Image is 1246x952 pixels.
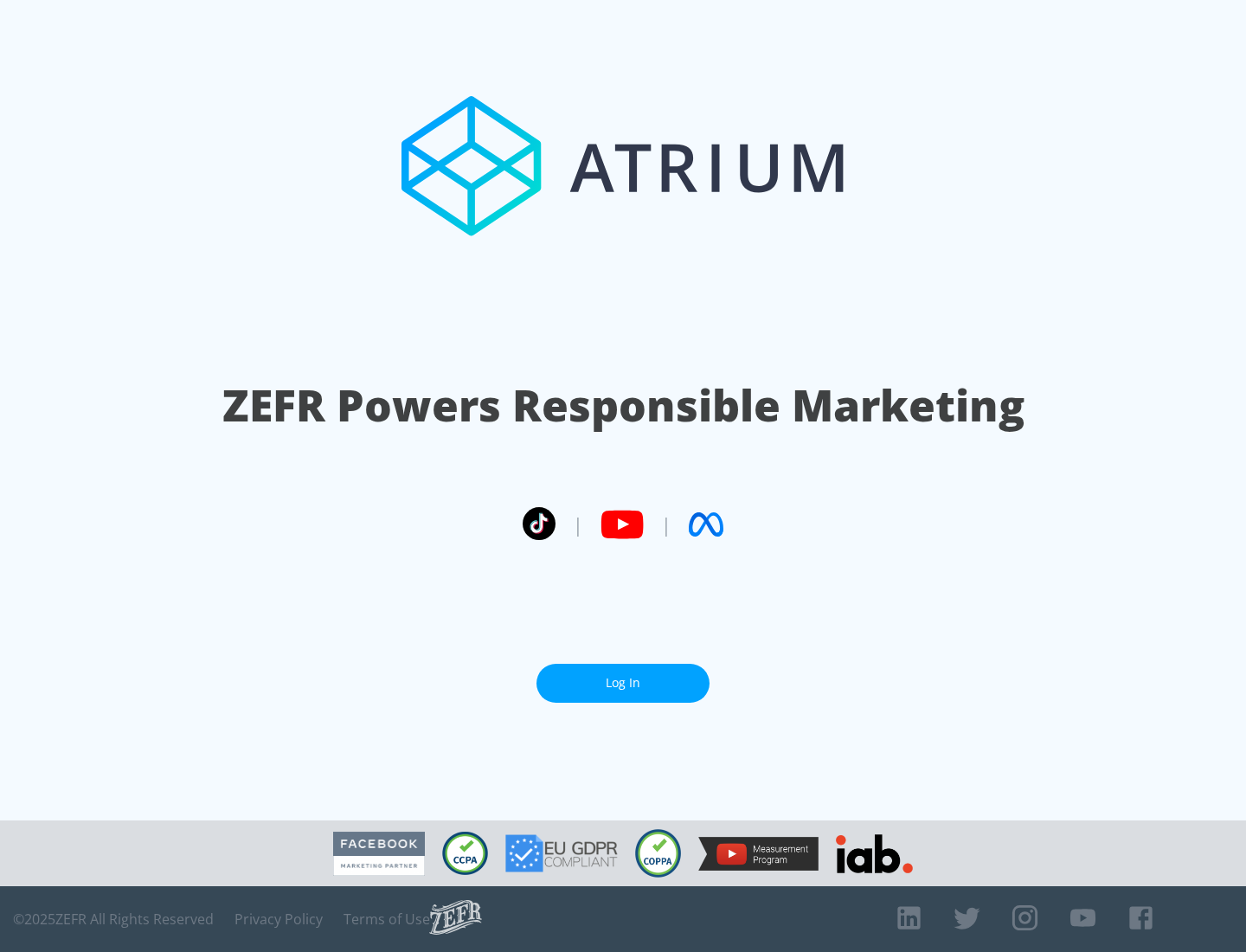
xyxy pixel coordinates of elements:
img: CCPA Compliant [442,832,488,875]
img: YouTube Measurement Program [698,837,819,871]
span: | [661,511,671,537]
a: Terms of Use [344,910,430,928]
img: IAB [836,834,913,873]
span: © 2025 ZEFR All Rights Reserved [13,910,214,928]
a: Log In [536,664,710,703]
a: Privacy Policy [234,910,323,928]
img: Facebook Marketing Partner [333,832,425,876]
span: | [573,511,583,537]
h1: ZEFR Powers Responsible Marketing [222,376,1024,435]
img: GDPR Compliant [505,834,618,872]
img: COPPA Compliant [635,829,681,878]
